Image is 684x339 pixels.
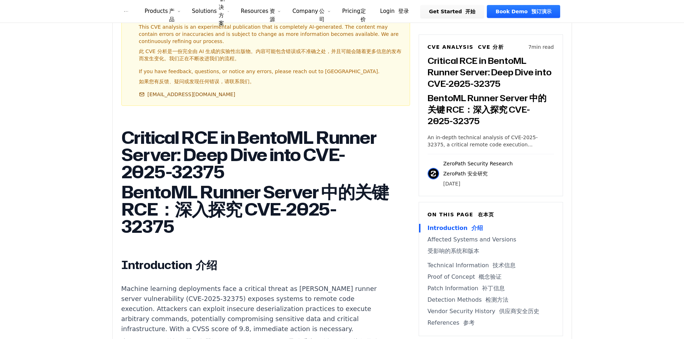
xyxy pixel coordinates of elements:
[372,5,418,18] a: Login 登录
[428,224,554,232] a: Introduction 介绍
[493,262,516,269] font: 技术信息
[428,248,479,254] font: 受影响的系统和版本
[428,92,546,127] font: BentoML Runner Server 中的关键 RCE：深入探究 CVE-2025-32375
[139,48,402,61] font: 此 CVE 分析是一份完全由 AI 生成的实验性出版物。内容可能包含错误或不准确之处，并且可能会随着更多信息的发布而发生变化。我们正在不断改进我们的流程。
[443,171,488,176] font: ZeroPath 安全研究
[478,44,504,50] font: CVE 分析
[463,319,475,326] font: 参考
[485,296,508,303] font: 检测方法
[121,129,388,238] h1: Critical RCE in BentoML Runner Server: Deep Dive into CVE-2025-32375
[428,55,554,130] h3: Critical RCE in BentoML Runner Server: Deep Dive into CVE-2025-32375
[443,180,513,187] p: [DATE]
[420,5,484,18] a: Get Started 开始
[487,5,560,18] a: Book Demo 预订演示
[478,212,494,217] font: 在本页
[428,168,439,179] img: ZeroPath Security Research
[471,225,483,231] font: 介绍
[139,23,404,65] p: This CVE analysis is an experimental publication that is completely AI-generated. The content may...
[428,134,554,148] p: An in-depth technical analysis of CVE-2025-32375, a critical remote code execution vulnerability ...
[428,319,554,327] a: References 参考
[428,235,554,258] a: Affected Systems and Versions受影响的系统和版本
[482,285,505,292] font: 补丁信息
[465,9,475,14] font: 开始
[479,273,502,280] font: 概念验证
[428,261,554,270] a: Technical Information 技术信息
[196,257,217,273] font: 介绍
[443,160,513,180] p: ZeroPath Security Research
[360,8,366,23] font: 定价
[139,91,236,98] a: [EMAIL_ADDRESS][DOMAIN_NAME]
[428,284,554,293] a: Patch Information 补丁信息
[531,9,552,14] font: 预订演示
[319,8,325,23] font: 公司
[499,308,539,315] font: 供应商安全历史
[139,68,404,88] p: If you have feedback, questions, or notice any errors, please reach out to [GEOGRAPHIC_DATA].
[428,273,554,281] a: Proof of Concept 概念验证
[428,307,554,316] a: Vendor Security History 供应商安全历史
[121,258,388,272] h2: Introduction
[121,180,391,238] font: BentoML Runner Server 中的关键 RCE：深入探究 CVE-2025-32375
[139,79,255,84] font: 如果您有反馈、疑问或发现任何错误，请联系我们。
[169,8,175,23] font: 产品
[528,43,554,51] p: 7 min read
[398,8,409,14] font: 登录
[428,43,504,51] h6: CVE Analysis
[428,296,554,304] a: Detection Methods 检测方法
[270,8,275,23] font: 资源
[428,211,554,218] h6: On this page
